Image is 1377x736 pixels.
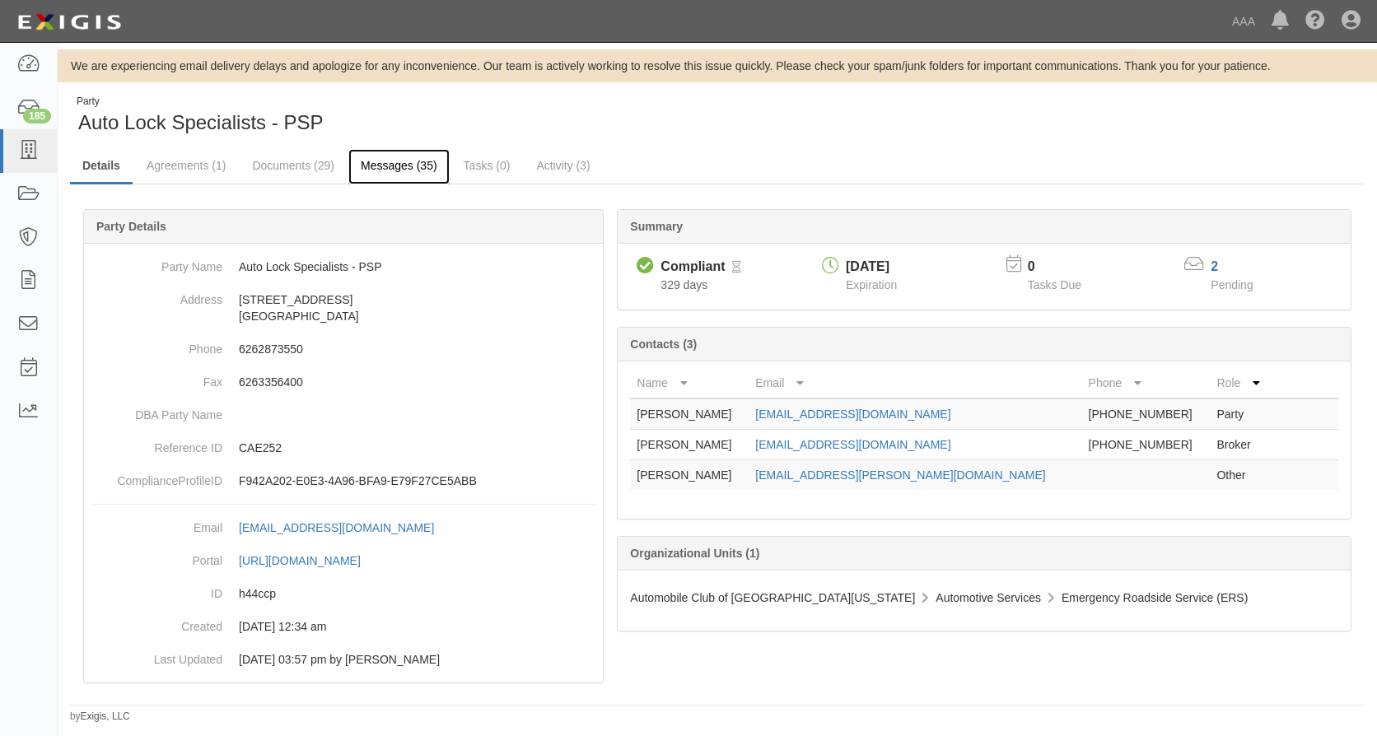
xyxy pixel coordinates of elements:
[91,643,222,668] dt: Last Updated
[1210,430,1272,460] td: Broker
[1082,398,1211,430] td: [PHONE_NUMBER]
[732,262,741,273] i: Pending Review
[91,398,222,423] dt: DBA Party Name
[846,258,897,277] div: [DATE]
[660,278,707,291] span: Since 10/09/2024
[239,473,596,489] p: F942A202-E0E3-4A96-BFA9-E79F27CE5ABB
[70,95,705,137] div: Auto Lock Specialists - PSP
[630,368,749,398] th: Name
[91,577,222,602] dt: ID
[91,283,222,308] dt: Address
[12,7,126,37] img: logo-5460c22ac91f19d4615b14bd174203de0afe785f0fc80cf4dbbc73dc1793850b.png
[91,366,596,398] dd: 6263356400
[91,511,222,536] dt: Email
[1211,278,1253,291] span: Pending
[755,438,950,451] a: [EMAIL_ADDRESS][DOMAIN_NAME]
[660,258,725,277] div: Compliant
[81,710,130,722] a: Exigis, LLC
[630,547,759,560] b: Organizational Units (1)
[91,250,222,275] dt: Party Name
[91,333,596,366] dd: 6262873550
[936,591,1041,604] span: Automotive Services
[239,521,452,534] a: [EMAIL_ADDRESS][DOMAIN_NAME]
[78,111,323,133] span: Auto Lock Specialists - PSP
[1028,278,1081,291] span: Tasks Due
[1082,368,1211,398] th: Phone
[637,258,654,275] i: Compliant
[1062,591,1248,604] span: Emergency Roadside Service (ERS)
[70,710,130,724] small: by
[755,408,950,421] a: [EMAIL_ADDRESS][DOMAIN_NAME]
[1210,368,1272,398] th: Role
[1211,259,1218,273] a: 2
[630,460,749,491] td: [PERSON_NAME]
[846,278,897,291] span: Expiration
[1224,5,1263,38] a: AAA
[91,464,222,489] dt: ComplianceProfileID
[1028,258,1102,277] p: 0
[524,149,602,182] a: Activity (3)
[77,95,323,109] div: Party
[239,440,596,456] p: CAE252
[451,149,523,182] a: Tasks (0)
[755,468,1045,482] a: [EMAIL_ADDRESS][PERSON_NAME][DOMAIN_NAME]
[239,519,434,536] div: [EMAIL_ADDRESS][DOMAIN_NAME]
[1305,12,1325,31] i: Help Center - Complianz
[91,333,222,357] dt: Phone
[630,398,749,430] td: [PERSON_NAME]
[58,58,1377,74] div: We are experiencing email delivery delays and apologize for any inconvenience. Our team is active...
[91,283,596,333] dd: [STREET_ADDRESS] [GEOGRAPHIC_DATA]
[1082,430,1211,460] td: [PHONE_NUMBER]
[91,577,596,610] dd: h44ccp
[91,610,596,643] dd: 03/10/2023 12:34 am
[1210,460,1272,491] td: Other
[239,554,379,567] a: [URL][DOMAIN_NAME]
[1210,398,1272,430] td: Party
[630,220,683,233] b: Summary
[91,643,596,676] dd: 03/22/2024 03:57 pm by Benjamin Tully
[91,610,222,635] dt: Created
[91,431,222,456] dt: Reference ID
[96,220,166,233] b: Party Details
[630,338,697,351] b: Contacts (3)
[630,591,915,604] span: Automobile Club of [GEOGRAPHIC_DATA][US_STATE]
[240,149,347,182] a: Documents (29)
[134,149,238,182] a: Agreements (1)
[91,250,596,283] dd: Auto Lock Specialists - PSP
[23,109,51,123] div: 185
[91,366,222,390] dt: Fax
[749,368,1081,398] th: Email
[348,149,450,184] a: Messages (35)
[91,544,222,569] dt: Portal
[70,149,133,184] a: Details
[630,430,749,460] td: [PERSON_NAME]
